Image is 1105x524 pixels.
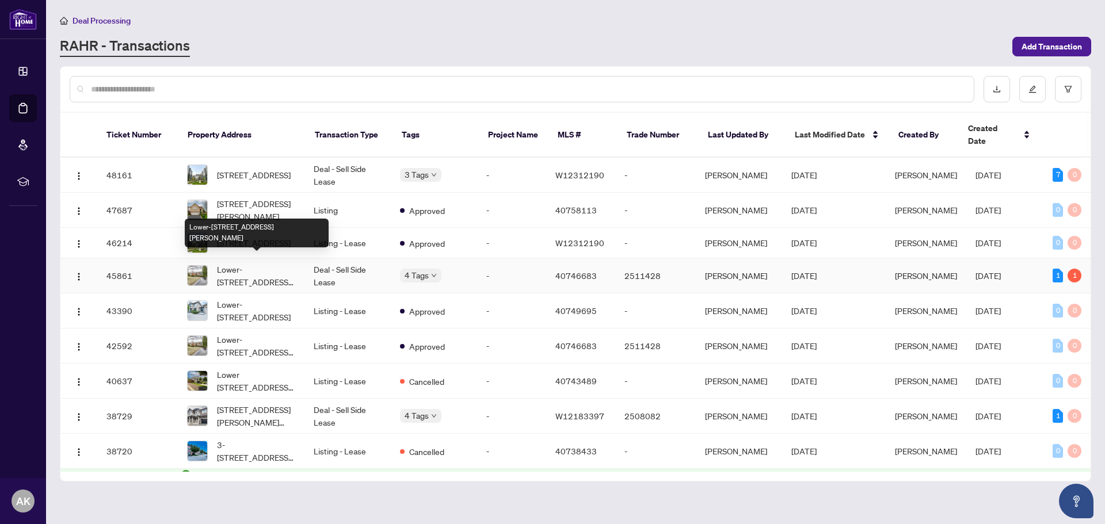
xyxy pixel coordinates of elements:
button: Logo [70,442,88,460]
div: 0 [1068,168,1081,182]
span: [DATE] [976,341,1001,351]
span: Lower-[STREET_ADDRESS][PERSON_NAME] [217,263,295,288]
span: [PERSON_NAME] [895,238,957,248]
button: Logo [70,166,88,184]
span: [PERSON_NAME] [895,270,957,281]
img: thumbnail-img [188,200,207,220]
span: [PERSON_NAME] [895,376,957,386]
button: Logo [70,266,88,285]
td: - [477,293,546,328]
span: [DATE] [976,376,1001,386]
td: 48161 [97,158,178,193]
span: [DATE] [791,270,817,281]
img: Logo [74,239,83,248]
td: - [477,399,546,434]
th: Created By [889,113,959,158]
td: - [615,364,696,399]
span: W12312190 [555,238,604,248]
img: thumbnail-img [188,336,207,355]
span: check-circle [181,470,190,479]
div: 7 [1053,168,1063,182]
span: Approved [409,305,445,318]
button: Logo [70,201,88,219]
td: Listing - Lease [304,364,391,399]
span: 40749695 [555,305,597,316]
td: 2511428 [615,328,696,364]
span: [DATE] [976,411,1001,421]
span: [STREET_ADDRESS][PERSON_NAME][PERSON_NAME] [217,403,295,429]
span: down [431,413,437,419]
span: 40746683 [555,270,597,281]
th: Property Address [178,113,306,158]
img: thumbnail-img [188,406,207,426]
div: 0 [1068,203,1081,217]
td: - [615,434,696,469]
div: 0 [1068,409,1081,423]
th: Ticket Number [97,113,178,158]
span: 40746683 [555,341,597,351]
div: 0 [1053,203,1063,217]
img: thumbnail-img [188,301,207,320]
span: 4 Tags [405,409,429,422]
th: MLS # [548,113,618,158]
span: edit [1028,85,1037,93]
span: Deal Processing [73,16,131,26]
span: 40743489 [555,376,597,386]
td: 40637 [97,364,178,399]
td: [PERSON_NAME] [696,193,782,228]
img: thumbnail-img [188,441,207,461]
span: Lower [STREET_ADDRESS][PERSON_NAME] [217,368,295,393]
button: Logo [70,301,88,320]
button: Logo [70,336,88,355]
td: [PERSON_NAME] [696,258,782,293]
button: Logo [70,372,88,390]
td: 2508082 [615,399,696,434]
button: download [984,76,1010,102]
td: - [615,228,696,258]
td: [PERSON_NAME] [696,293,782,328]
div: 0 [1068,304,1081,318]
button: Logo [70,234,88,252]
td: 38720 [97,434,178,469]
span: Approved [409,340,445,353]
span: down [431,273,437,278]
td: - [615,193,696,228]
td: Listing - Lease [304,328,391,364]
img: Logo [74,342,83,351]
div: 0 [1053,304,1063,318]
button: Add Transaction [1012,37,1091,56]
td: 43390 [97,293,178,328]
div: 1 [1053,269,1063,282]
img: logo [9,9,37,30]
img: thumbnail-img [188,165,207,185]
img: thumbnail-img [188,371,207,391]
button: Open asap [1059,484,1093,518]
td: Listing - Lease [304,434,391,469]
span: [DATE] [791,341,817,351]
td: - [615,293,696,328]
td: - [477,228,546,258]
td: 38729 [97,399,178,434]
td: [PERSON_NAME] [696,228,782,258]
img: Logo [74,272,83,281]
span: download [993,85,1001,93]
span: [DATE] [791,205,817,215]
span: W12312190 [555,170,604,180]
img: Logo [74,412,83,422]
td: - [615,158,696,193]
span: [STREET_ADDRESS] [217,169,291,181]
td: - [477,364,546,399]
span: [DATE] [791,411,817,421]
td: Deal - Sell Side Lease [304,258,391,293]
span: home [60,17,68,25]
span: [DATE] [791,446,817,456]
div: 0 [1068,236,1081,250]
th: Tags [393,113,479,158]
button: filter [1055,76,1081,102]
span: [PERSON_NAME] [895,305,957,316]
span: 4 Tags [405,269,429,282]
span: [STREET_ADDRESS][PERSON_NAME] [217,197,295,223]
td: 47687 [97,193,178,228]
span: AK [16,493,31,509]
td: - [477,328,546,364]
